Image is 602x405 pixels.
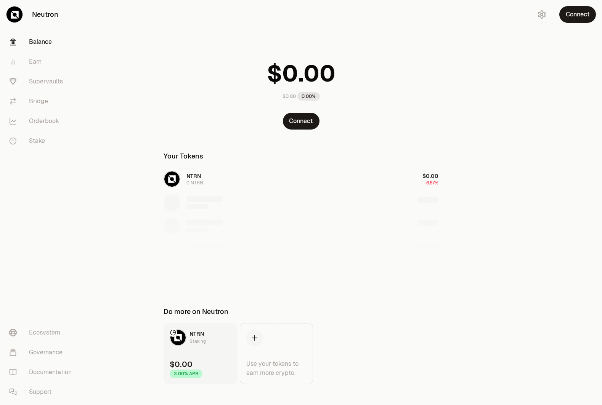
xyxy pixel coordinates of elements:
a: Balance [3,32,82,52]
a: Governance [3,343,82,362]
a: Stake [3,131,82,151]
span: NTRN [189,330,204,337]
a: Documentation [3,362,82,382]
a: NTRN LogoNTRNStaking$0.003.00% APR [164,323,237,384]
a: Bridge [3,91,82,111]
div: $0.00 [283,93,296,99]
div: 0.00% [297,92,320,101]
img: NTRN Logo [170,330,186,345]
a: Ecosystem [3,323,82,343]
button: Connect [283,113,319,130]
button: Connect [559,6,596,23]
div: Use your tokens to earn more crypto. [246,359,307,378]
div: Staking [189,338,206,345]
div: Do more on Neutron [164,306,228,317]
a: Orderbook [3,111,82,131]
a: Support [3,382,82,402]
a: Earn [3,52,82,72]
a: Use your tokens to earn more crypto. [240,323,313,384]
div: 3.00% APR [170,370,202,378]
div: Your Tokens [164,151,203,162]
a: Supervaults [3,72,82,91]
div: $0.00 [170,359,193,370]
